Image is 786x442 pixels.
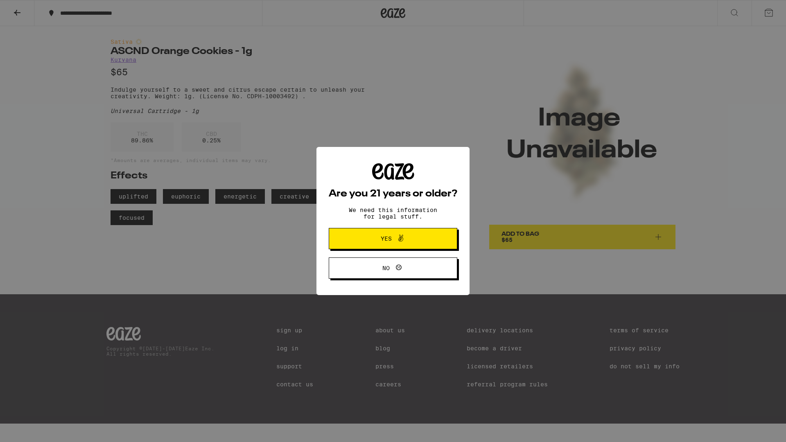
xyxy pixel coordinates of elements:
[382,265,390,271] span: No
[381,236,392,241] span: Yes
[329,257,457,279] button: No
[342,207,444,220] p: We need this information for legal stuff.
[329,228,457,249] button: Yes
[329,189,457,199] h2: Are you 21 years or older?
